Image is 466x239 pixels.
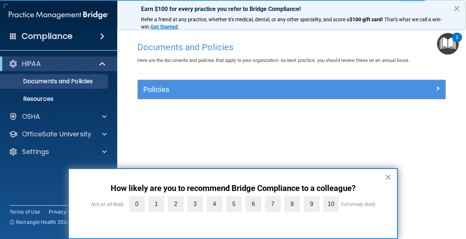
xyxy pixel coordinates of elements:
label: 9 [304,196,319,212]
p: OSHA [22,112,40,121]
label: 5 [226,196,242,212]
div: Extremely likely [341,201,375,207]
label: 4 [207,196,222,212]
a: Privacy Policy [49,208,82,216]
div: 2 [456,37,458,47]
label: 2 [168,196,184,212]
p: OfficeSafe University [22,130,91,139]
label: 1 [148,196,164,212]
label: 6 [245,196,261,212]
p: Settings [22,147,49,156]
label: 3 [187,196,203,212]
h4: Documents and Policies [137,43,446,52]
p: Earn $100 for every practice you refer to Bridge Compliance! [141,5,442,12]
strong: Get Started [151,24,178,30]
h5: Policies [143,85,363,93]
button: Close [453,3,460,14]
p: HIPAA [22,59,41,68]
label: 10 [323,196,339,212]
p: Documents and Policies [5,78,105,85]
span: Refer a friend at any practice, whether it's medical, dental, or any other speciality, and score a [141,16,349,22]
label: 8 [284,196,300,212]
img: PMB logo [9,8,108,22]
label: 0 [129,196,145,212]
span: Here are the documents and policies that apply to your organization. As best practice, you should... [137,58,410,63]
button: Open Resource Center, 2 new notifications [437,33,459,55]
a: Terms of Use [10,208,40,216]
span: Ⓒ Rectangle Health 2024 [10,218,70,226]
div: Not at all likely [91,201,123,207]
span: ! That's what we call a win-win. [141,16,442,30]
strong: $100 gift card [349,16,382,22]
h4: Compliance [22,31,73,41]
p: How likely are you to recommend Bridge Compliance to a colleague? [84,184,382,193]
button: Close [385,171,392,183]
label: 7 [265,196,281,212]
p: Resources [5,95,105,103]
